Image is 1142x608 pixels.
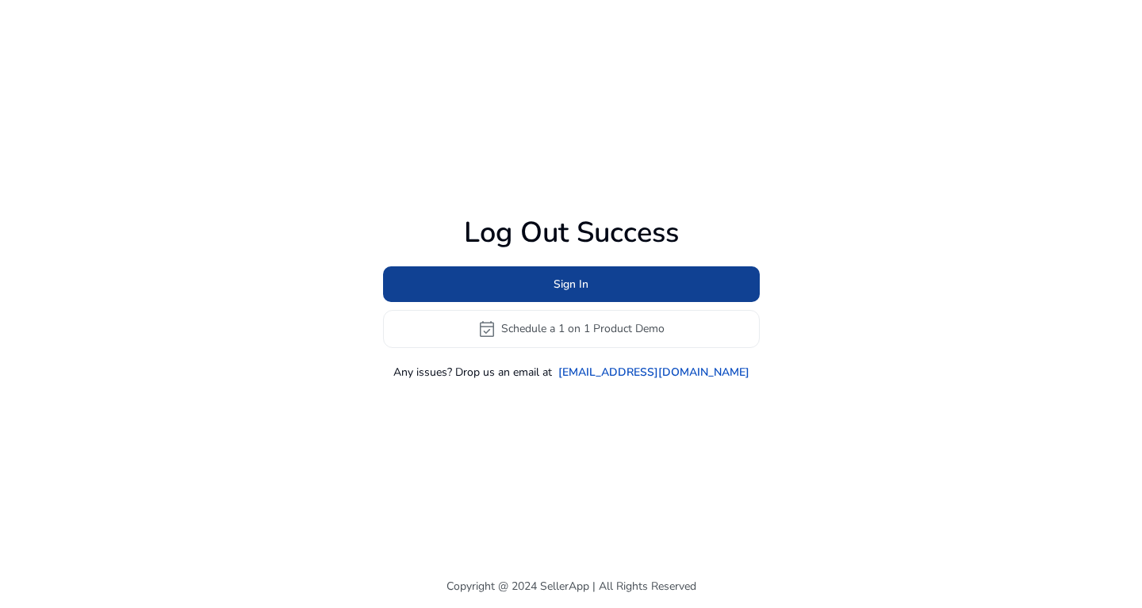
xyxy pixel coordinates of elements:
button: event_availableSchedule a 1 on 1 Product Demo [383,310,760,348]
button: Sign In [383,266,760,302]
p: Any issues? Drop us an email at [393,364,552,380]
span: Sign In [554,276,588,293]
h1: Log Out Success [383,216,760,250]
a: [EMAIL_ADDRESS][DOMAIN_NAME] [558,364,749,380]
span: event_available [477,319,496,338]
